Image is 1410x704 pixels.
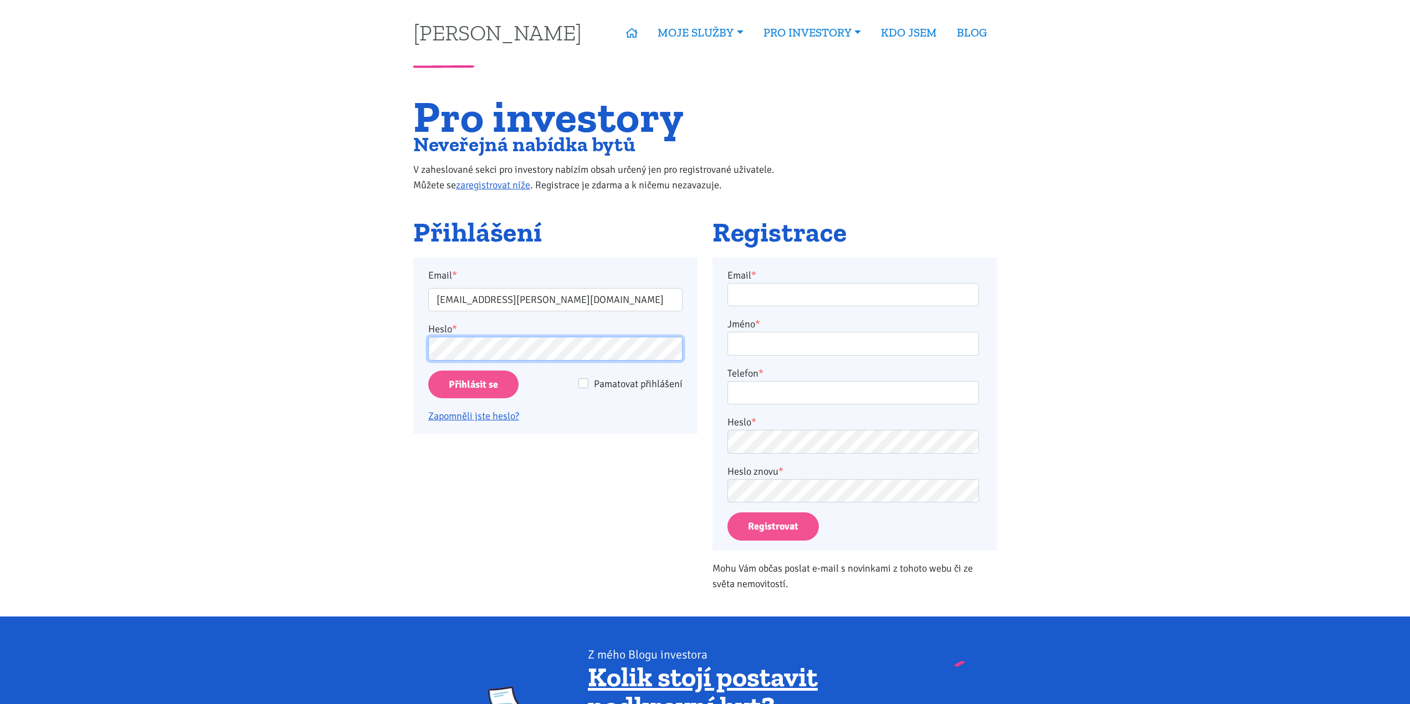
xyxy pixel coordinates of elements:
[947,20,997,45] a: BLOG
[413,162,797,193] p: V zaheslované sekci pro investory nabízím obsah určený jen pro registrované uživatele. Můžete se ...
[727,512,819,541] button: Registrovat
[727,268,756,283] label: Email
[871,20,947,45] a: KDO JSEM
[727,316,760,332] label: Jméno
[751,269,756,281] abbr: required
[588,647,922,662] div: Z mého Blogu investora
[413,98,797,135] h1: Pro investory
[428,410,519,422] a: Zapomněli jste heslo?
[594,378,683,390] span: Pamatovat přihlášení
[758,367,763,379] abbr: required
[413,135,797,153] h2: Neveřejná nabídka bytů
[712,218,997,248] h2: Registrace
[751,416,756,428] abbr: required
[413,218,698,248] h2: Přihlášení
[778,465,783,477] abbr: required
[413,22,582,43] a: [PERSON_NAME]
[755,318,760,330] abbr: required
[727,366,763,381] label: Telefon
[727,414,756,430] label: Heslo
[712,561,997,592] p: Mohu Vám občas poslat e-mail s novinkami z tohoto webu či ze světa nemovitostí.
[753,20,871,45] a: PRO INVESTORY
[428,371,519,399] input: Přihlásit se
[428,321,457,337] label: Heslo
[421,268,690,283] label: Email
[727,464,783,479] label: Heslo znovu
[648,20,753,45] a: MOJE SLUŽBY
[456,179,530,191] a: zaregistrovat níže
